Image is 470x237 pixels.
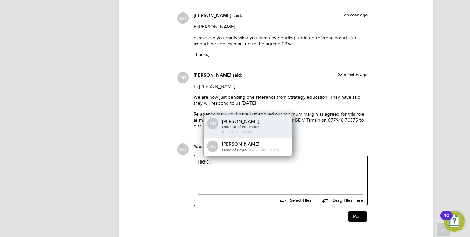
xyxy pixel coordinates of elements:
[250,147,283,152] span: New City Colleg…
[198,24,235,30] span: [PERSON_NAME]
[208,118,218,129] span: OD
[208,141,218,152] span: MC
[194,24,368,30] p: Hi
[222,124,259,129] span: Director of Education
[194,143,368,155] div: say:
[177,143,189,155] span: RH
[177,72,189,83] span: OD
[444,215,449,224] div: 10
[259,124,261,129] span: -
[233,72,242,78] span: said:
[202,159,211,165] span: Oll
[222,118,287,124] div: [PERSON_NAME]
[222,147,249,152] span: Head of Payroll
[194,94,368,106] p: We are now just pending one reference from Strategy education. They have said they will respond t...
[194,13,231,18] span: [PERSON_NAME]
[222,141,287,147] div: [PERSON_NAME]
[194,83,368,89] p: Hi [PERSON_NAME]
[198,159,363,187] div: Hi
[194,111,368,129] p: Re agency mark up, I have just applied our minimum margin as agreed for this role, as mentioned p...
[194,35,368,47] p: please can you clarify what you mean by pending updated references and also amend the agency mark...
[194,72,231,78] span: [PERSON_NAME]
[222,129,257,134] span: [PERSON_NAME]…
[233,12,242,18] span: said:
[177,12,189,24] span: RH
[338,72,368,77] span: 28 minutes ago
[317,194,363,207] button: Drag Files Here
[194,52,368,57] p: Thanks,
[444,211,465,232] button: Open Resource Center, 10 new notifications
[249,147,250,152] span: -
[344,12,368,18] span: an hour ago
[348,211,367,222] button: Post
[194,144,201,149] span: You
